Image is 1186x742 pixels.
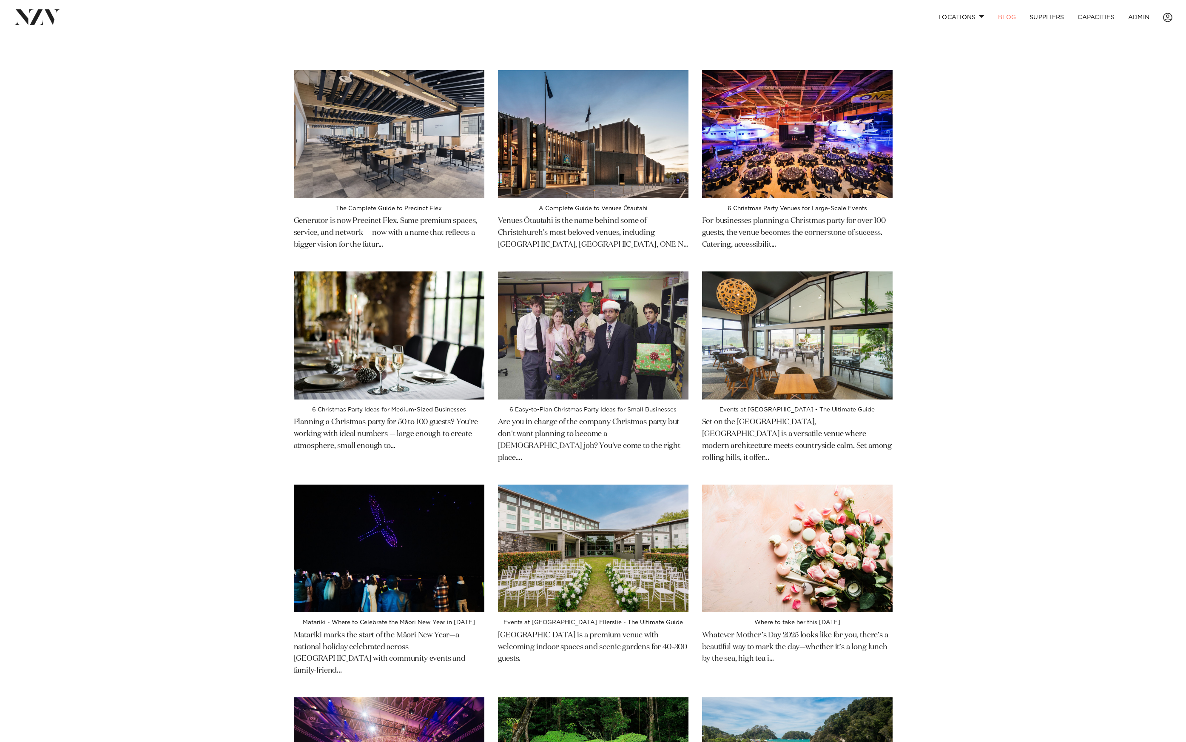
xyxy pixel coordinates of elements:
[702,271,893,400] img: Events at Wainui Golf Club - The Ultimate Guide
[702,619,893,626] h4: Where to take her this [DATE]
[498,271,688,474] a: 6 Easy-to-Plan Christmas Party Ideas for Small Businesses 6 Easy-to-Plan Christmas Party Ideas fo...
[702,406,893,413] h4: Events at [GEOGRAPHIC_DATA] - The Ultimate Guide
[1071,8,1121,26] a: Capacities
[498,619,688,626] h4: Events at [GEOGRAPHIC_DATA] Ellerslie - The Ultimate Guide
[498,413,688,464] p: Are you in charge of the company Christmas party but don't want planning to become a [DEMOGRAPHIC...
[294,271,484,400] img: 6 Christmas Party Ideas for Medium-Sized Businesses
[1121,8,1156,26] a: ADMIN
[294,271,484,462] a: 6 Christmas Party Ideas for Medium-Sized Businesses 6 Christmas Party Ideas for Medium-Sized Busi...
[702,413,893,464] p: Set on the [GEOGRAPHIC_DATA], [GEOGRAPHIC_DATA] is a versatile venue where modern architecture me...
[498,205,688,212] h4: A Complete Guide to Venues Ōtautahi
[294,619,484,626] h4: Matariki - Where to Celebrate the Māori New Year in [DATE]
[702,70,893,261] a: 6 Christmas Party Venues for Large-Scale Events 6 Christmas Party Venues for Large-Scale Events F...
[294,485,484,688] a: Matariki - Where to Celebrate the Māori New Year in 2025 Matariki - Where to Celebrate the Māori ...
[14,9,60,25] img: nzv-logo.png
[294,70,484,198] img: The Complete Guide to Precinct Flex
[294,413,484,452] p: Planning a Christmas party for 50 to 100 guests? You’re working with ideal numbers — large enough...
[498,212,688,251] p: Venues Ōtautahi is the name behind some of Christchurch's most beloved venues, including [GEOGRAP...
[294,406,484,413] h4: 6 Christmas Party Ideas for Medium-Sized Businesses
[498,70,688,261] a: A Complete Guide to Venues Ōtautahi A Complete Guide to Venues Ōtautahi Venues Ōtautahi is the na...
[702,626,893,665] p: Whatever Mother’s Day 2025 looks like for you, there’s a beautiful way to mark the day—whether it...
[932,8,991,26] a: Locations
[294,485,484,613] img: Matariki - Where to Celebrate the Māori New Year in 2025
[294,70,484,261] a: The Complete Guide to Precinct Flex The Complete Guide to Precinct Flex Generator is now Precinct...
[702,271,893,474] a: Events at Wainui Golf Club - The Ultimate Guide Events at [GEOGRAPHIC_DATA] - The Ultimate Guide ...
[294,205,484,212] h4: The Complete Guide to Precinct Flex
[294,626,484,677] p: Matariki marks the start of the Māori New Year—a national holiday celebrated across [GEOGRAPHIC_D...
[498,485,688,676] a: Events at Novotel Auckland Ellerslie - The Ultimate Guide Events at [GEOGRAPHIC_DATA] Ellerslie -...
[498,70,688,198] img: A Complete Guide to Venues Ōtautahi
[702,70,893,198] img: 6 Christmas Party Venues for Large-Scale Events
[1023,8,1071,26] a: SUPPLIERS
[294,212,484,251] p: Generator is now Precinct Flex. Same premium spaces, service, and network — now with a name that ...
[498,406,688,413] h4: 6 Easy-to-Plan Christmas Party Ideas for Small Businesses
[702,485,893,613] img: Where to take her this Mother's Day
[702,205,893,212] h4: 6 Christmas Party Venues for Large-Scale Events
[498,485,688,613] img: Events at Novotel Auckland Ellerslie - The Ultimate Guide
[498,626,688,665] p: [GEOGRAPHIC_DATA] is a premium venue with welcoming indoor spaces and scenic gardens for 40-300 g...
[991,8,1023,26] a: BLOG
[702,485,893,676] a: Where to take her this Mother's Day Where to take her this [DATE] Whatever Mother’s Day 2025 look...
[702,212,893,251] p: For businesses planning a Christmas party for over 100 guests, the venue becomes the cornerstone ...
[498,271,688,400] img: 6 Easy-to-Plan Christmas Party Ideas for Small Businesses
